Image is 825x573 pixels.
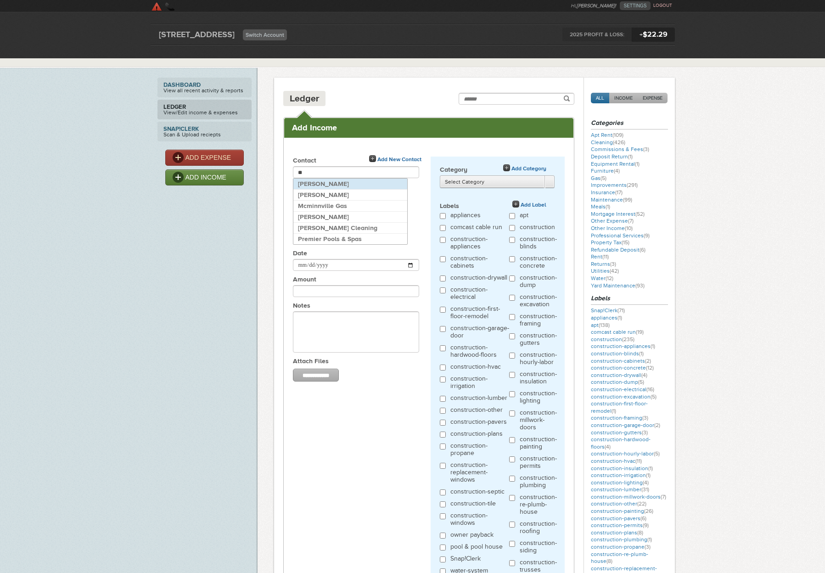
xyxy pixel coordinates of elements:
[298,180,403,187] strong: [PERSON_NAME]
[165,169,244,185] a: ADD INCOME
[520,436,557,453] label: construction-painting
[591,253,609,260] a: Rent
[637,500,646,507] span: (22)
[520,224,555,233] label: construction
[640,247,645,253] span: (6)
[520,313,557,330] label: construction-framing
[591,261,616,267] a: Returns
[450,531,494,541] label: owner payback
[591,329,644,335] a: comcast cable run
[654,422,660,428] span: (2)
[610,268,619,274] span: (42)
[591,322,610,328] a: apt
[591,197,632,203] a: Maintenance
[591,218,634,224] a: Other Expense
[450,442,509,459] label: construction-propane
[591,153,633,160] a: Deposit Return
[591,307,625,314] a: Snap!Clerk
[644,232,650,239] span: (9)
[602,253,609,260] span: (11)
[615,189,623,196] span: (17)
[591,247,645,253] a: Refundable Deposit
[591,472,651,478] a: construction-irrigation
[591,529,643,536] a: construction-plans
[591,294,668,305] h3: Labels
[591,118,668,129] h3: Categories
[591,93,609,103] a: ALL
[612,132,623,138] span: (109)
[293,275,431,285] label: Amount
[601,175,606,181] span: (5)
[591,450,660,457] a: construction-hourly-labor
[627,182,638,188] span: (291)
[292,123,566,133] h2: Add Income
[642,415,648,421] span: (3)
[591,336,634,343] a: construction
[591,365,654,371] a: construction-concrete
[643,146,649,152] span: (3)
[591,379,644,385] a: construction-dump
[450,305,509,322] label: construction-first-floor-remodel
[293,357,431,367] label: Attach Files
[577,3,616,9] strong: [PERSON_NAME]!
[606,275,613,281] span: (12)
[591,429,648,436] a: construction-gutters
[638,93,668,103] a: EXPENSE
[591,544,651,550] a: construction-propane
[450,406,503,416] label: construction-other
[591,282,645,289] a: Yard Maintenance
[440,166,556,175] label: Category
[591,436,651,450] a: construction-hardwood-floors
[591,515,646,522] a: construction-pavers
[606,203,610,210] span: (1)
[450,430,503,440] label: construction-plans
[645,358,651,364] span: (2)
[520,332,557,349] label: construction-gutters
[641,372,647,378] span: (4)
[599,322,610,328] span: (138)
[298,191,403,198] strong: [PERSON_NAME]
[450,488,505,498] label: construction-septic
[591,268,619,274] a: Utilities
[450,363,501,373] label: construction-hvac
[440,202,556,212] label: Labels
[157,100,252,119] a: LedgerView/Edit income & expenses
[654,450,660,457] span: (5)
[298,236,403,242] strong: Premier Pools & Spas
[520,212,528,221] label: apt
[591,551,648,565] a: construction-re-plumb-house
[520,520,557,537] label: construction-roofing
[591,275,613,281] a: Water
[562,28,632,41] span: 2025 PROFIT & LOSS:
[641,486,649,493] span: (31)
[520,274,557,291] label: construction-dump
[591,536,652,543] a: construction-plumbing
[651,343,655,349] span: (1)
[625,225,633,231] span: (10)
[163,82,246,88] strong: Dashboard
[640,515,646,522] span: (6)
[591,358,651,364] a: construction-cabinets
[591,479,649,486] a: construction-lighting
[520,390,557,407] label: construction-lighting
[450,236,509,253] label: construction-appliances
[293,249,431,259] label: Date
[591,175,606,181] a: Gas
[613,139,625,146] span: (426)
[591,146,649,152] a: Commissions & Fees
[640,31,643,39] span: +
[520,293,557,310] label: construction-excavation
[635,161,640,167] span: (1)
[622,336,634,343] span: (235)
[646,472,651,478] span: (1)
[520,455,557,472] label: construction-permits
[591,422,660,428] a: construction-garage-door
[450,512,509,529] label: construction-windows
[450,274,507,284] label: construction-drywall
[243,29,287,40] a: Switch Account
[157,78,252,97] a: DashboardView all recent activity & reports
[298,225,403,231] strong: [PERSON_NAME] Cleaning
[646,386,654,393] span: (16)
[450,212,481,221] label: appliances
[450,394,507,404] label: construction-lumber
